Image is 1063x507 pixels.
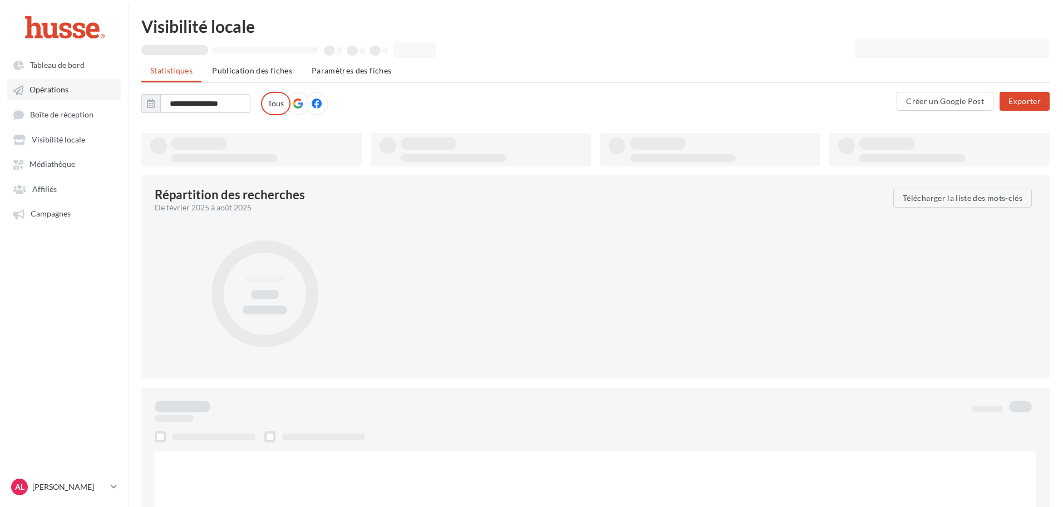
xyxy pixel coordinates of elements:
button: Télécharger la liste des mots-clés [893,189,1032,208]
button: Exporter [1000,92,1050,111]
a: Affiliés [7,179,121,199]
span: Visibilité locale [32,135,85,144]
span: Médiathèque [29,160,75,169]
span: AL [15,481,24,493]
span: Boîte de réception [30,110,93,119]
a: AL [PERSON_NAME] [9,476,119,498]
label: Tous [261,92,291,115]
div: De février 2025 à août 2025 [155,202,884,213]
p: [PERSON_NAME] [32,481,106,493]
a: Visibilité locale [7,129,121,149]
a: Opérations [7,79,121,99]
button: Créer un Google Post [897,92,993,111]
span: Affiliés [32,184,57,194]
a: Médiathèque [7,154,121,174]
span: Paramètres des fiches [312,66,391,75]
span: Tableau de bord [30,60,85,70]
a: Campagnes [7,203,121,223]
span: Campagnes [31,209,71,219]
a: Tableau de bord [7,55,121,75]
div: Répartition des recherches [155,189,305,201]
span: Opérations [29,85,68,95]
span: Publication des fiches [212,66,292,75]
div: Visibilité locale [141,18,1050,35]
a: Boîte de réception [7,104,121,125]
